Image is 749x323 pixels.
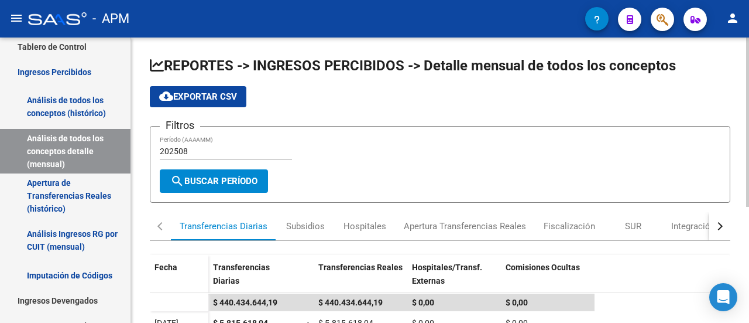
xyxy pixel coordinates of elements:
[180,220,267,233] div: Transferencias Diarias
[506,263,580,272] span: Comisiones Ocultas
[412,298,434,307] span: $ 0,00
[318,298,383,307] span: $ 440.434.644,19
[92,6,129,32] span: - APM
[314,255,407,304] datatable-header-cell: Transferencias Reales
[150,255,208,304] datatable-header-cell: Fecha
[544,220,595,233] div: Fiscalización
[9,11,23,25] mat-icon: menu
[150,57,676,74] span: REPORTES -> INGRESOS PERCIBIDOS -> Detalle mensual de todos los conceptos
[343,220,386,233] div: Hospitales
[170,176,257,186] span: Buscar Período
[208,255,302,304] datatable-header-cell: Transferencias Diarias
[318,263,403,272] span: Transferencias Reales
[286,220,325,233] div: Subsidios
[726,11,740,25] mat-icon: person
[159,89,173,103] mat-icon: cloud_download
[709,283,737,311] div: Open Intercom Messenger
[407,255,501,304] datatable-header-cell: Hospitales/Transf. Externas
[150,86,246,107] button: Exportar CSV
[154,263,177,272] span: Fecha
[170,174,184,188] mat-icon: search
[213,298,277,307] span: $ 440.434.644,19
[412,263,482,285] span: Hospitales/Transf. Externas
[160,169,268,193] button: Buscar Período
[506,298,528,307] span: $ 0,00
[404,220,526,233] div: Apertura Transferencias Reales
[501,255,595,304] datatable-header-cell: Comisiones Ocultas
[625,220,641,233] div: SUR
[671,220,715,233] div: Integración
[160,117,200,134] h3: Filtros
[159,91,237,102] span: Exportar CSV
[213,263,270,285] span: Transferencias Diarias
